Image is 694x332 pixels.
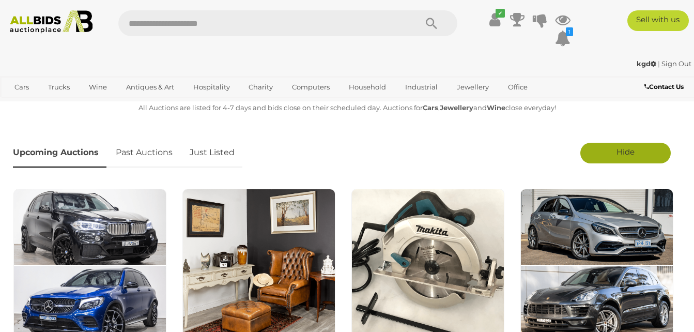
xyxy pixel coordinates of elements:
a: Hospitality [187,79,237,96]
a: Past Auctions [108,138,180,168]
a: Industrial [398,79,444,96]
a: Household [342,79,393,96]
i: 1 [566,27,573,36]
a: Charity [242,79,280,96]
img: Allbids.com.au [5,10,98,34]
strong: Jewellery [440,103,473,112]
span: | [658,59,660,68]
a: Trucks [41,79,76,96]
i: ✔ [496,9,505,18]
a: Upcoming Auctions [13,138,106,168]
strong: Cars [423,103,438,112]
strong: kgd [637,59,656,68]
a: Contact Us [644,81,686,93]
a: Sell with us [627,10,689,31]
a: Sports [8,96,42,113]
a: 1 [555,29,570,48]
a: Just Listed [182,138,242,168]
a: Wine [82,79,114,96]
a: ✔ [487,10,502,29]
a: Cars [8,79,36,96]
a: Jewellery [450,79,496,96]
strong: Wine [487,103,505,112]
a: Sign Out [661,59,691,68]
a: Antiques & Art [119,79,181,96]
a: Computers [285,79,336,96]
a: Office [501,79,534,96]
a: Hide [580,143,671,163]
b: Contact Us [644,83,684,90]
span: Hide [616,147,635,157]
a: [GEOGRAPHIC_DATA] [48,96,135,113]
button: Search [406,10,457,36]
p: All Auctions are listed for 4-7 days and bids close on their scheduled day. Auctions for , and cl... [13,102,681,114]
a: kgd [637,59,658,68]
